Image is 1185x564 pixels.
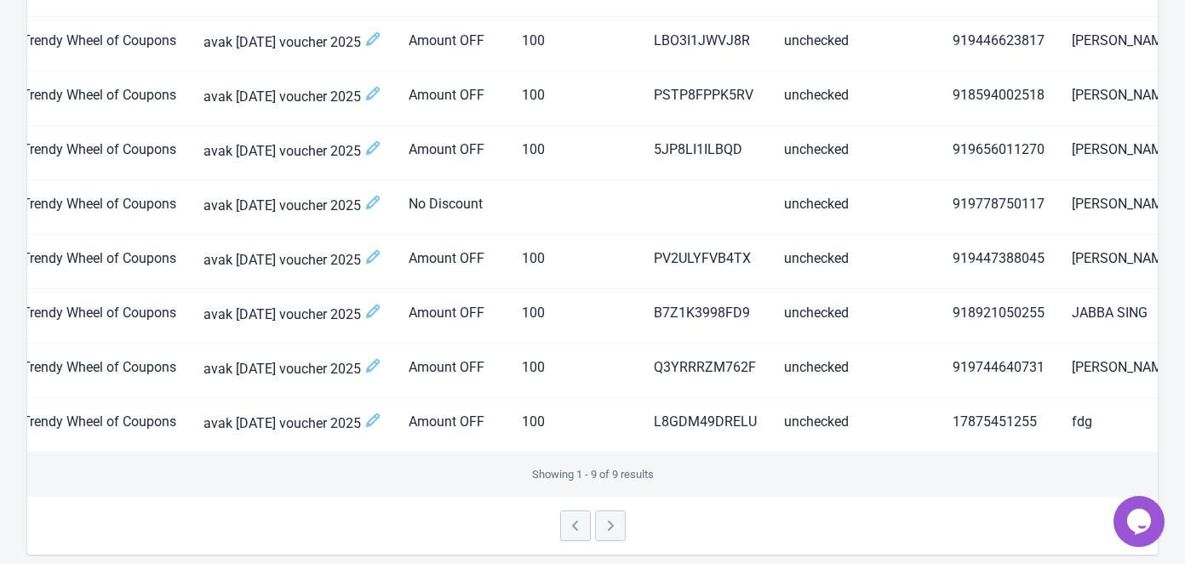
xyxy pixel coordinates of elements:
[203,303,381,326] span: avak [DATE] voucher 2025
[508,126,640,180] td: 100
[939,17,1058,71] td: 919446623817
[508,398,640,453] td: 100
[939,180,1058,235] td: 919778750117
[395,398,508,453] td: Amount OFF
[770,180,939,235] td: unchecked
[203,357,381,380] span: avak [DATE] voucher 2025
[508,344,640,398] td: 100
[770,235,939,289] td: unchecked
[770,71,939,126] td: unchecked
[640,71,770,126] td: PSTP8FPPK5RV
[395,235,508,289] td: Amount OFF
[9,289,190,344] td: Trendy Wheel of Coupons
[640,126,770,180] td: 5JP8LI1ILBQD
[203,31,381,54] span: avak [DATE] voucher 2025
[939,344,1058,398] td: 919744640731
[203,194,381,217] span: avak [DATE] voucher 2025
[395,126,508,180] td: Amount OFF
[508,17,640,71] td: 100
[9,235,190,289] td: Trendy Wheel of Coupons
[939,289,1058,344] td: 918921050255
[770,398,939,453] td: unchecked
[395,17,508,71] td: Amount OFF
[508,71,640,126] td: 100
[1113,496,1168,547] iframe: chat widget
[640,235,770,289] td: PV2ULYFVB4TX
[770,126,939,180] td: unchecked
[770,289,939,344] td: unchecked
[640,398,770,453] td: L8GDM49DRELU
[640,344,770,398] td: Q3YRRRZM762F
[395,71,508,126] td: Amount OFF
[203,412,381,435] span: avak [DATE] voucher 2025
[640,289,770,344] td: B7Z1K3998FD9
[9,344,190,398] td: Trendy Wheel of Coupons
[9,17,190,71] td: Trendy Wheel of Coupons
[939,71,1058,126] td: 918594002518
[640,17,770,71] td: LBO3I1JWVJ8R
[203,140,381,162] span: avak [DATE] voucher 2025
[508,289,640,344] td: 100
[27,453,1158,497] div: Showing 1 - 9 of 9 results
[770,17,939,71] td: unchecked
[203,248,381,271] span: avak [DATE] voucher 2025
[939,398,1058,453] td: 17875451255
[9,180,190,235] td: Trendy Wheel of Coupons
[939,235,1058,289] td: 919447388045
[9,398,190,453] td: Trendy Wheel of Coupons
[9,71,190,126] td: Trendy Wheel of Coupons
[508,235,640,289] td: 100
[395,180,508,235] td: No Discount
[203,85,381,108] span: avak [DATE] voucher 2025
[395,289,508,344] td: Amount OFF
[770,344,939,398] td: unchecked
[395,344,508,398] td: Amount OFF
[939,126,1058,180] td: 919656011270
[9,126,190,180] td: Trendy Wheel of Coupons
